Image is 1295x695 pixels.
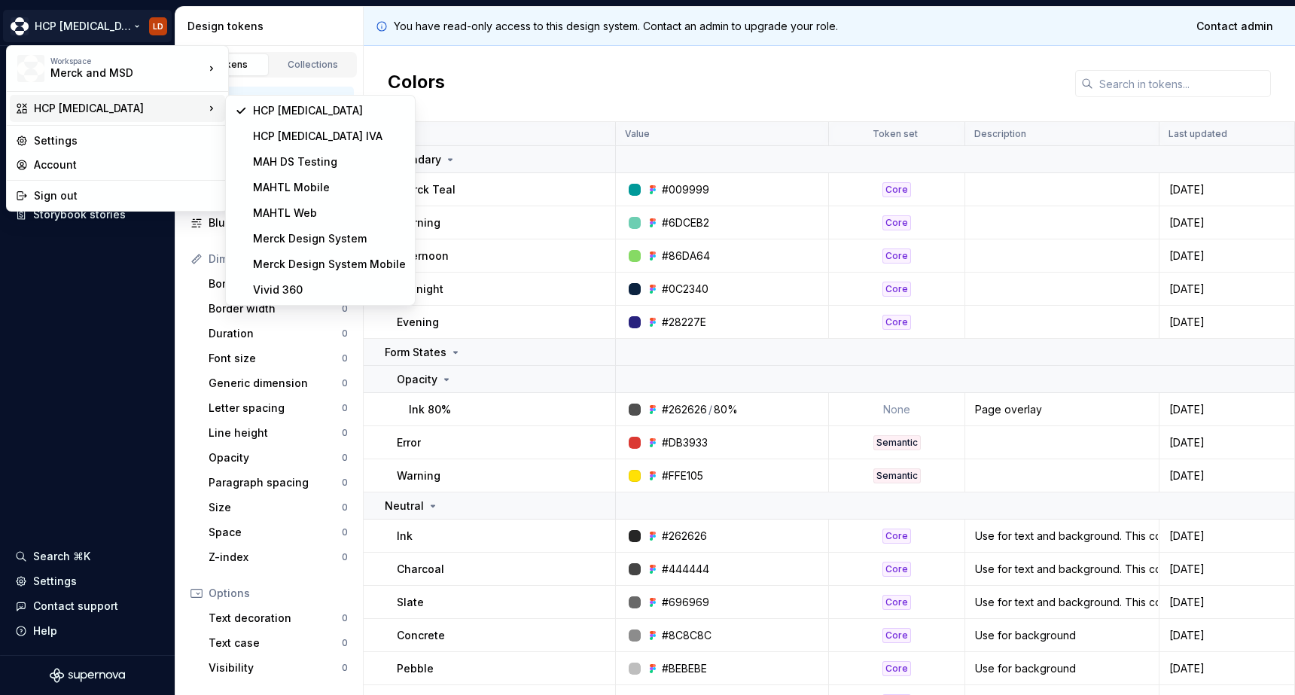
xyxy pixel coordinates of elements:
[253,231,406,246] div: Merck Design System
[50,66,178,81] div: Merck and MSD
[253,282,406,297] div: Vivid 360
[34,188,219,203] div: Sign out
[253,154,406,169] div: MAH DS Testing
[253,206,406,221] div: MAHTL Web
[50,56,204,66] div: Workspace
[253,257,406,272] div: Merck Design System Mobile
[34,133,219,148] div: Settings
[34,101,204,116] div: HCP [MEDICAL_DATA]
[253,129,406,144] div: HCP [MEDICAL_DATA] IVA
[253,103,406,118] div: HCP [MEDICAL_DATA]
[34,157,219,172] div: Account
[253,180,406,195] div: MAHTL Mobile
[17,55,44,82] img: 317a9594-9ec3-41ad-b59a-e557b98ff41d.png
